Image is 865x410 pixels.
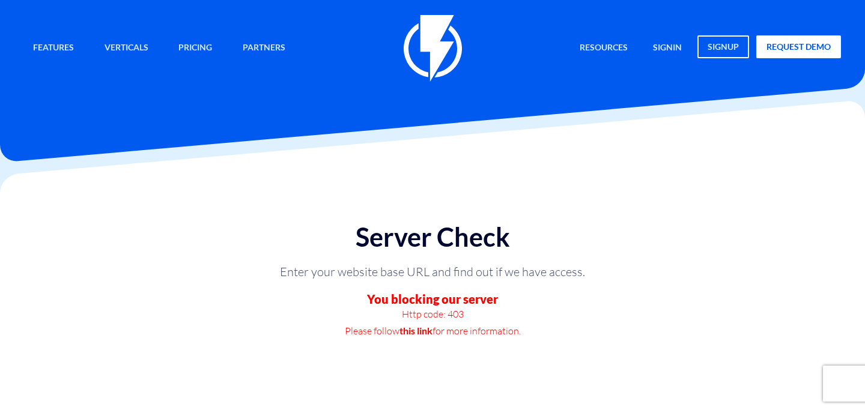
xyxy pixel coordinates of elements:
h3: You blocking our server [207,292,658,306]
a: signup [697,35,749,58]
a: Verticals [96,35,157,61]
a: Features [24,35,83,61]
a: Partners [234,35,294,61]
h1: Server Check [207,223,658,252]
a: this link [399,322,432,339]
a: Resources [571,35,637,61]
a: signin [644,35,691,61]
p: Enter your website base URL and find out if we have access. [252,264,613,280]
a: request demo [756,35,841,58]
a: Pricing [169,35,221,61]
p: Http code: 403 [252,306,613,322]
p: Please follow for more information. [252,322,613,339]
